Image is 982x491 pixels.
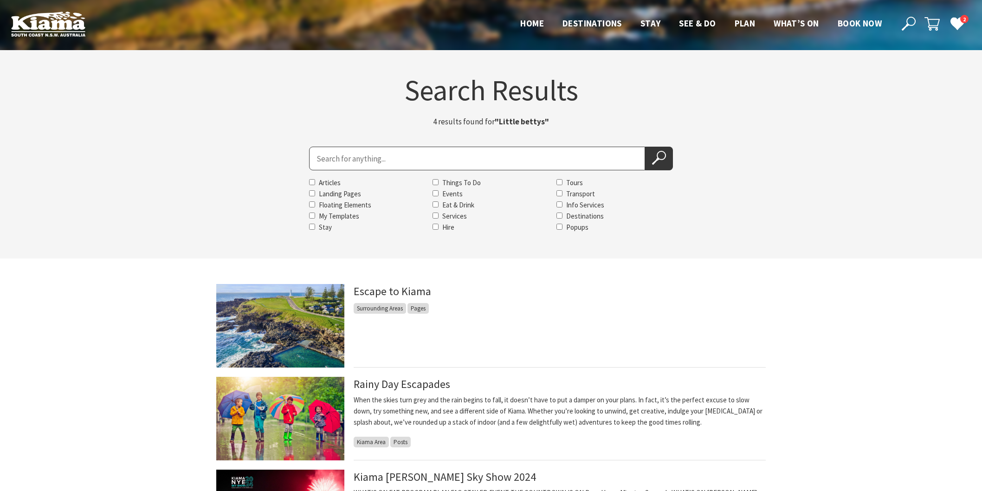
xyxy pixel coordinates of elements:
label: Things To Do [442,178,481,187]
label: Landing Pages [319,189,361,198]
p: 4 results found for [375,116,607,128]
a: 2 [950,16,964,30]
p: When the skies turn grey and the rain begins to fall, it doesn’t have to put a damper on your pla... [354,394,766,428]
img: Kiama Logo [11,11,85,37]
img: Rainy Days in the Kiama Region [216,377,344,460]
span: Kiama Area [354,437,389,447]
h1: Search Results [216,76,766,104]
span: Stay [640,18,661,29]
span: Pages [407,303,429,314]
span: Destinations [562,18,622,29]
span: Book now [838,18,882,29]
label: My Templates [319,212,359,220]
nav: Main Menu [511,16,891,32]
strong: "Little bettys" [495,116,549,127]
label: Info Services [566,200,604,209]
label: Stay [319,223,332,232]
span: 2 [960,15,969,24]
label: Events [442,189,463,198]
label: Hire [442,223,454,232]
span: Posts [390,437,411,447]
a: Rainy Day Escapades [354,377,450,391]
label: Popups [566,223,588,232]
span: Surrounding Areas [354,303,406,314]
label: Articles [319,178,341,187]
input: Search for: [309,147,645,170]
label: Eat & Drink [442,200,474,209]
span: What’s On [774,18,819,29]
span: Plan [735,18,756,29]
span: See & Do [679,18,716,29]
label: Services [442,212,467,220]
label: Destinations [566,212,604,220]
a: Escape to Kiama [354,284,431,298]
label: Tours [566,178,583,187]
label: Transport [566,189,595,198]
span: Home [520,18,544,29]
label: Floating Elements [319,200,371,209]
a: Kiama [PERSON_NAME] Sky Show 2024 [354,470,536,484]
